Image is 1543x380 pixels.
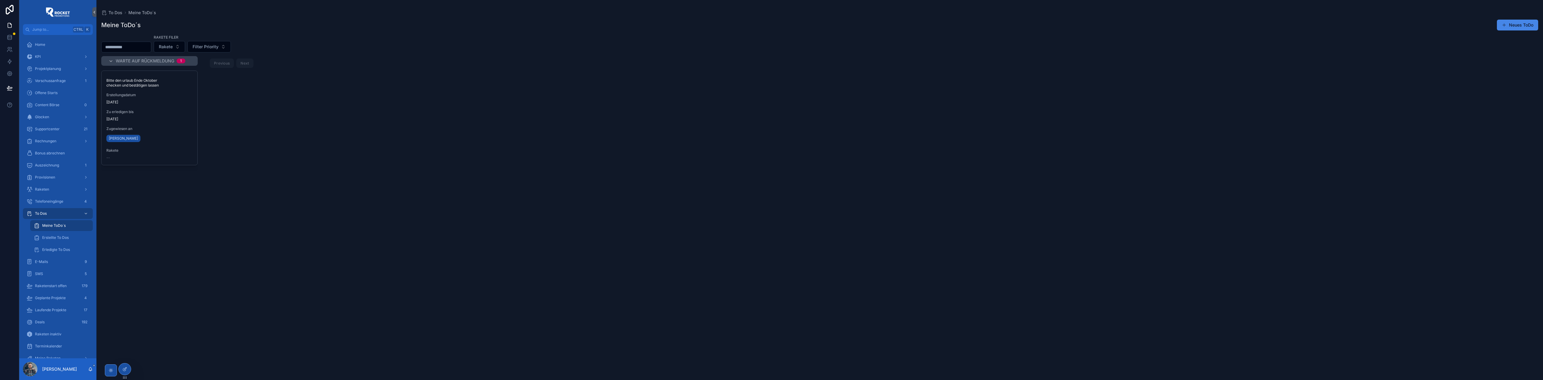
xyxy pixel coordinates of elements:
span: Offene Starts [35,90,58,95]
a: To Dos [101,10,122,16]
a: Telefoneingänge4 [23,196,93,207]
span: Raketen [35,187,49,192]
span: [DATE] [106,100,193,105]
a: Bonus abrechnen [23,148,93,159]
a: SMS5 [23,268,93,279]
a: Raketenstart offen179 [23,280,93,291]
a: Meine ToDo´s [128,10,156,16]
span: Zugewiesen an [106,126,193,131]
span: Content Börse [35,103,59,107]
a: Geplante Projekte4 [23,293,93,303]
a: Rechnungen [23,136,93,147]
a: Raketen [23,184,93,195]
div: 5 [82,270,89,277]
span: Auszeichnung [35,163,59,168]
a: Laufende Projekte17 [23,305,93,315]
a: Content Börse0 [23,100,93,110]
a: E-Mails9 [23,256,93,267]
span: Erstellte To Dos [42,235,69,240]
a: Erledigte To Dos [30,244,93,255]
a: To Dos [23,208,93,219]
h1: Meine ToDo´s [101,21,141,29]
span: Zu erledigen bis [106,109,193,114]
span: Erstellungsdatum [106,93,193,97]
span: Telefoneingänge [35,199,63,204]
a: Offene Starts [23,87,93,98]
span: Home [35,42,45,47]
span: Vorschussanfrage [35,78,66,83]
div: 0 [82,101,89,109]
div: 179 [80,282,89,290]
div: 9 [82,258,89,265]
a: Deals192 [23,317,93,328]
span: -- [106,155,110,160]
span: Laufende Projekte [35,308,66,312]
span: Bonus abrechnen [35,151,65,156]
span: [DATE] [106,117,193,122]
span: Meine ToDo´s [42,223,66,228]
a: Projektplanung [23,63,93,74]
span: Provisionen [35,175,55,180]
span: Erledigte To Dos [42,247,70,252]
span: E-Mails [35,259,48,264]
span: Projektplanung [35,66,61,71]
a: Supportcenter21 [23,124,93,135]
a: Raketen inaktiv [23,329,93,340]
div: 192 [80,318,89,326]
div: scrollable content [19,35,96,358]
span: Geplante Projekte [35,296,66,300]
button: Select Button [154,41,185,52]
label: Rakete Filer [154,34,178,40]
span: [PERSON_NAME] [109,136,138,141]
div: 4 [82,294,89,302]
span: To Dos [108,10,122,16]
span: Terminkalender [35,344,62,349]
a: Auszeichnung1 [23,160,93,171]
span: KPI [35,54,41,59]
span: Warte auf Rückmeldung [116,58,174,64]
div: 1 [82,162,89,169]
span: SMS [35,271,43,276]
a: Vorschussanfrage1 [23,75,93,86]
div: 4 [82,198,89,205]
div: 1 [82,77,89,84]
p: [PERSON_NAME] [42,366,77,372]
span: Supportcenter [35,127,60,131]
a: KPI [23,51,93,62]
a: Provisionen [23,172,93,183]
div: 17 [82,306,89,314]
img: App logo [46,7,70,17]
a: Terminkalender [23,341,93,352]
span: Meine Raketen [35,356,61,361]
div: 1 [180,59,182,63]
span: K [85,27,90,32]
span: Glocken [35,115,49,119]
span: Deals [35,320,45,325]
span: Jump to... [32,27,71,32]
span: Ctrl [73,27,84,33]
button: Jump to...CtrlK [23,24,93,35]
span: Raketen inaktiv [35,332,61,337]
a: Glocken [23,112,93,122]
span: Rakete [106,148,193,153]
button: Select Button [187,41,231,52]
a: Bitte den urlaub Ende Oktober checken und bestätigen lassenErstellungsdatum[DATE]Zu erledigen bis... [101,71,198,165]
span: To Dos [35,211,47,216]
div: 21 [82,125,89,133]
span: Raketenstart offen [35,283,67,288]
a: Meine Raketen [23,353,93,364]
span: Bitte den urlaub Ende Oktober checken und bestätigen lassen [106,78,193,88]
span: Rechnungen [35,139,56,144]
a: Erstellte To Dos [30,232,93,243]
button: Neues ToDo [1497,20,1538,30]
a: [PERSON_NAME] [106,135,140,142]
span: Rakete [159,44,173,50]
a: Meine ToDo´s [30,220,93,231]
a: Home [23,39,93,50]
span: Filter Priority [193,44,218,50]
